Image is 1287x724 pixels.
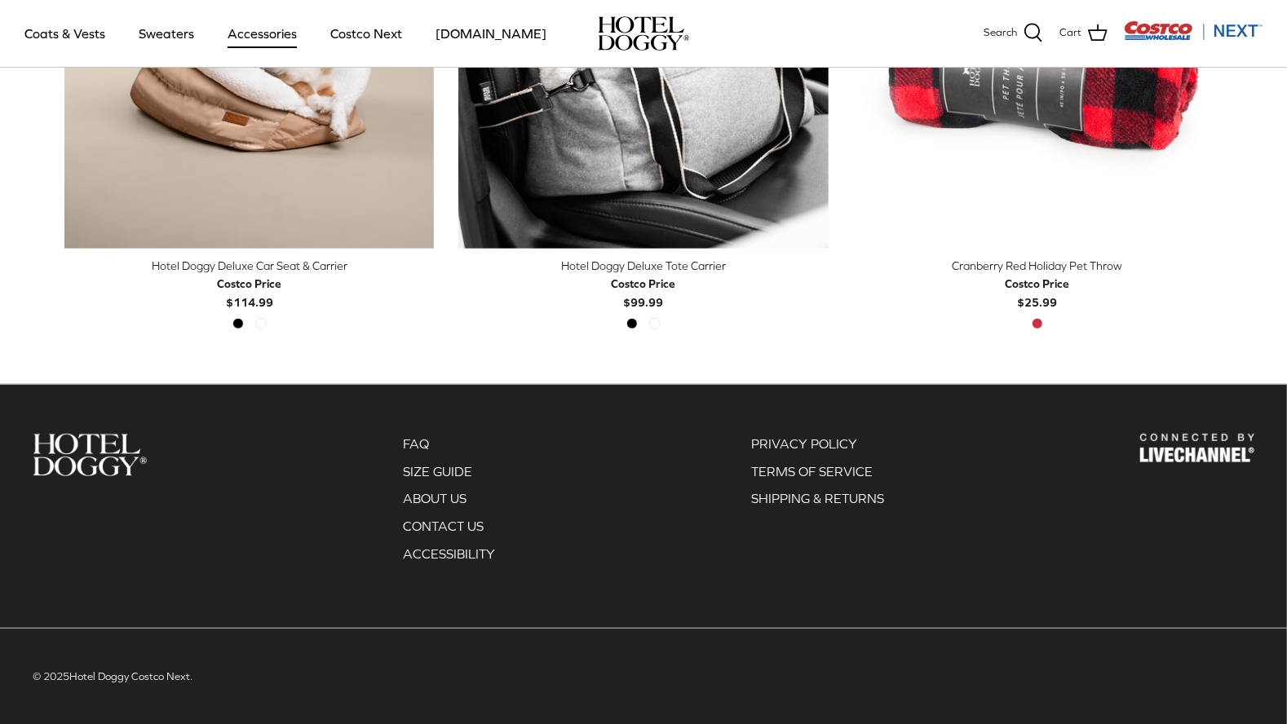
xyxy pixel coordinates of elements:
b: $99.99 [611,275,675,308]
a: CONTACT US [403,519,484,533]
span: © 2025 . [33,670,192,682]
a: TERMS OF SERVICE [751,464,873,479]
a: Coats & Vests [10,6,120,61]
div: Hotel Doggy Deluxe Car Seat & Carrier [64,257,434,275]
a: Hotel Doggy Deluxe Tote Carrier Costco Price$99.99 [458,257,828,311]
span: Cart [1059,24,1081,42]
div: Secondary navigation [735,434,900,571]
a: Sweaters [124,6,209,61]
div: Cranberry Red Holiday Pet Throw [853,257,1223,275]
a: PRIVACY POLICY [751,436,857,451]
img: Hotel Doggy Costco Next [33,434,147,475]
img: Hotel Doggy Costco Next [1140,434,1254,462]
a: Hotel Doggy Costco Next [69,670,190,682]
a: Hotel Doggy Deluxe Car Seat & Carrier Costco Price$114.99 [64,257,434,311]
img: hoteldoggycom [598,16,689,51]
a: FAQ [403,436,429,451]
a: hoteldoggy.com hoteldoggycom [598,16,689,51]
a: Cart [1059,23,1108,44]
b: $114.99 [217,275,281,308]
b: $25.99 [1006,275,1070,308]
a: [DOMAIN_NAME] [421,6,561,61]
span: Search [984,24,1017,42]
a: SHIPPING & RETURNS [751,491,884,505]
div: Costco Price [611,275,675,293]
div: Secondary navigation [387,434,511,571]
a: Search [984,23,1043,44]
div: Costco Price [217,275,281,293]
a: ACCESSIBILITY [403,546,495,561]
a: Visit Costco Next [1124,31,1263,43]
a: ABOUT US [403,491,467,505]
a: Costco Next [316,6,417,61]
a: SIZE GUIDE [403,464,472,479]
a: Cranberry Red Holiday Pet Throw Costco Price$25.99 [853,257,1223,311]
img: Costco Next [1124,20,1263,41]
a: Accessories [213,6,312,61]
div: Costco Price [1006,275,1070,293]
div: Hotel Doggy Deluxe Tote Carrier [458,257,828,275]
